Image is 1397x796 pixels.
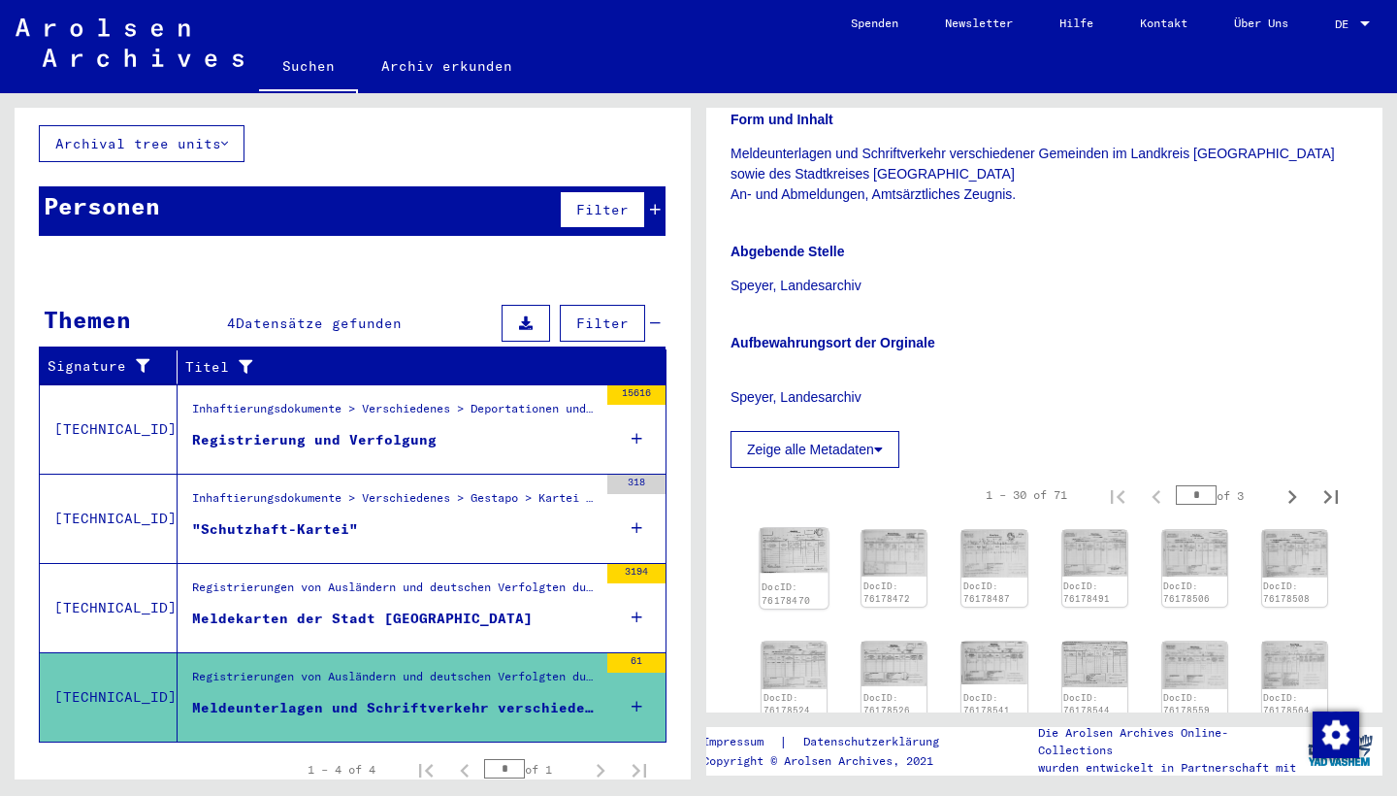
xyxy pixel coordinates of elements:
button: Last page [620,750,659,789]
a: DocID: 76178506 [1163,580,1210,605]
div: Meldekarten der Stadt [GEOGRAPHIC_DATA] [192,609,533,629]
div: Registrierungen von Ausländern und deutschen Verfolgten durch öffentliche Einrichtungen, Versiche... [192,579,598,606]
a: Datenschutzerklärung [788,732,962,752]
button: Previous page [445,750,484,789]
a: DocID: 76178491 [1063,580,1110,605]
a: DocID: 76178544 [1063,692,1110,716]
button: Filter [560,191,645,228]
button: First page [406,750,445,789]
div: Inhaftierungsdokumente > Verschiedenes > Gestapo > Kartei Gestapo [GEOGRAPHIC_DATA] [192,489,598,516]
img: 001.jpg [961,642,1026,684]
div: Themen [44,302,131,337]
span: Filter [576,201,629,218]
div: Titel [185,351,647,382]
a: DocID: 76178526 [863,692,910,716]
button: Previous page [1137,476,1176,514]
button: First page [1098,476,1137,514]
div: Meldeunterlagen und Schriftverkehr verschiedener Gemeinden im Landkreis [GEOGRAPHIC_DATA] sowie d... [192,698,598,718]
div: | [702,732,962,752]
div: Inhaftierungsdokumente > Verschiedenes > Deportationen und Transporte [192,400,598,427]
img: 001.jpg [1162,530,1227,576]
a: DocID: 76178487 [963,580,1010,605]
img: 001.jpg [1262,530,1327,577]
td: [TECHNICAL_ID] [40,563,178,652]
div: of 1 [484,760,581,779]
div: Registrierungen von Ausländern und deutschen Verfolgten durch öffentliche Einrichtungen, Versiche... [192,668,598,695]
button: Next page [1273,476,1312,514]
img: 001.jpg [861,642,926,686]
img: 001.jpg [1162,642,1227,689]
div: of 3 [1176,486,1273,505]
p: Meldeunterlagen und Schriftverkehr verschiedener Gemeinden im Landkreis [GEOGRAPHIC_DATA] sowie d... [731,144,1358,205]
span: Filter [576,315,629,332]
td: [TECHNICAL_ID] [40,384,178,474]
div: Zustimmung ändern [1312,711,1358,757]
button: Archival tree units [39,125,244,162]
span: DE [1335,17,1356,31]
b: Form und Inhalt [731,112,833,127]
button: Zeige alle Metadaten [731,431,899,468]
p: Copyright © Arolsen Archives, 2021 [702,752,962,770]
a: Archiv erkunden [358,43,536,89]
p: Speyer, Landesarchiv [731,276,1358,296]
button: Next page [581,750,620,789]
div: 15616 [607,385,666,405]
img: 001.jpg [762,642,827,688]
img: 001.jpg [861,530,926,577]
a: DocID: 76178470 [762,580,810,606]
p: wurden entwickelt in Partnerschaft mit [1038,759,1298,777]
a: DocID: 76178564 [1263,692,1310,716]
img: 001.jpg [1262,642,1327,689]
p: Die Arolsen Archives Online-Collections [1038,724,1298,759]
b: Abgebende Stelle [731,244,844,259]
div: 318 [607,475,666,494]
div: Titel [185,357,628,378]
img: 001.jpg [1062,642,1127,686]
div: Registrierung und Verfolgung [192,430,437,450]
img: Zustimmung ändern [1313,712,1359,758]
a: DocID: 76178472 [863,580,910,605]
span: 4 [227,315,236,332]
img: 001.jpg [961,530,1026,578]
img: yv_logo.png [1304,726,1377,775]
div: 3194 [607,564,666,583]
span: Datensätze gefunden [236,315,402,332]
div: "Schutzhaft-Kartei" [192,519,358,540]
div: 61 [607,653,666,673]
b: Aufbewahrungsort der Orginale [731,335,935,350]
p: Speyer, Landesarchiv [731,367,1358,408]
div: Signature [48,356,162,377]
img: 001.jpg [1062,530,1127,577]
a: Suchen [259,43,358,93]
a: DocID: 76178559 [1163,692,1210,716]
a: DocID: 76178541 [963,692,1010,716]
button: Filter [560,305,645,342]
td: [TECHNICAL_ID] [40,652,178,742]
a: Impressum [702,732,779,752]
div: Signature [48,351,181,382]
div: 1 – 4 of 4 [308,761,375,779]
a: DocID: 76178508 [1263,580,1310,605]
button: Last page [1312,476,1350,514]
a: DocID: 76178524 [763,692,810,716]
img: Arolsen_neg.svg [16,18,244,67]
td: [TECHNICAL_ID] [40,474,178,563]
img: 001.jpg [760,528,828,574]
div: Personen [44,188,160,223]
div: 1 – 30 of 71 [986,486,1067,504]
